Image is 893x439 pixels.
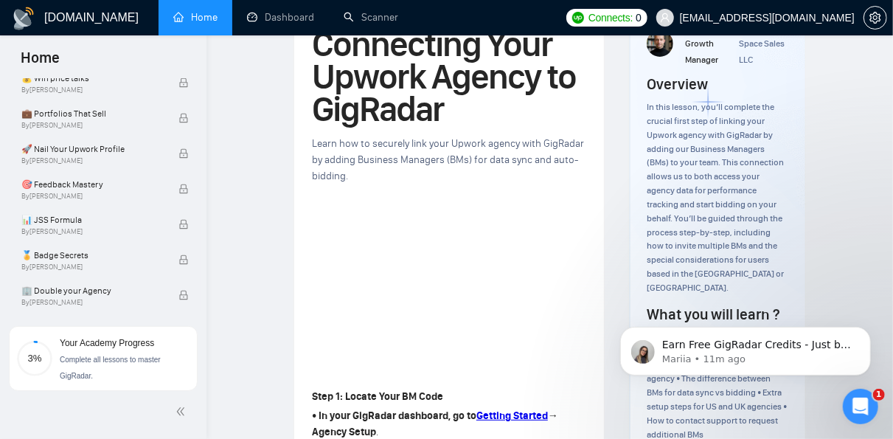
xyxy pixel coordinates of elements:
[21,283,163,298] span: 🏢 Double your Agency
[21,71,163,86] span: 💰 Win price talks
[312,28,586,125] h1: Connecting Your Upwork Agency to GigRadar
[21,298,163,307] span: By [PERSON_NAME]
[873,389,885,401] span: 1
[21,227,163,236] span: By [PERSON_NAME]
[178,148,189,159] span: lock
[178,113,189,123] span: lock
[178,290,189,300] span: lock
[647,100,788,295] div: In this lesson, you’ll complete the crucial first step of linking your Upwork agency with GigRada...
[21,156,163,165] span: By [PERSON_NAME]
[344,11,398,24] a: searchScanner
[588,10,633,26] span: Connects:
[178,184,189,194] span: lock
[60,338,154,348] span: Your Academy Progress
[21,86,163,94] span: By [PERSON_NAME]
[21,212,163,227] span: 📊 JSS Formula
[476,409,548,422] a: Getting Started
[312,137,584,182] span: Learn how to securely link your Upwork agency with GigRadar by adding Business Managers (BMs) for...
[647,30,673,57] img: vlad-t.jpg
[21,106,163,121] span: 💼 Portfolios That Sell
[647,74,708,94] h4: Overview
[176,404,190,419] span: double-left
[312,390,443,403] strong: Step 1: Locate Your BM Code
[21,142,163,156] span: 🚀 Nail Your Upwork Profile
[178,255,189,265] span: lock
[864,12,886,24] span: setting
[21,192,163,201] span: By [PERSON_NAME]
[247,11,314,24] a: dashboardDashboard
[864,6,887,30] button: setting
[685,38,718,65] span: Growth Manager
[17,353,52,363] span: 3%
[864,12,887,24] a: setting
[60,356,161,380] span: Complete all lessons to master GigRadar.
[21,263,163,272] span: By [PERSON_NAME]
[598,296,893,399] iframe: Intercom notifications message
[12,7,35,30] img: logo
[9,47,72,78] span: Home
[636,10,642,26] span: 0
[173,11,218,24] a: homeHome
[64,57,254,70] p: Message from Mariia, sent 11m ago
[21,121,163,130] span: By [PERSON_NAME]
[21,177,163,192] span: 🎯 Feedback Mastery
[739,38,785,65] span: Space Sales LLC
[21,248,163,263] span: 🏅 Badge Secrets
[660,13,670,23] span: user
[312,409,476,422] strong: • In your GigRadar dashboard, go to
[178,219,189,229] span: lock
[843,389,878,424] iframe: Intercom live chat
[178,77,189,88] span: lock
[64,43,254,407] span: Earn Free GigRadar Credits - Just by Sharing Your Story! 💬 Want more credits for sending proposal...
[572,12,584,24] img: upwork-logo.png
